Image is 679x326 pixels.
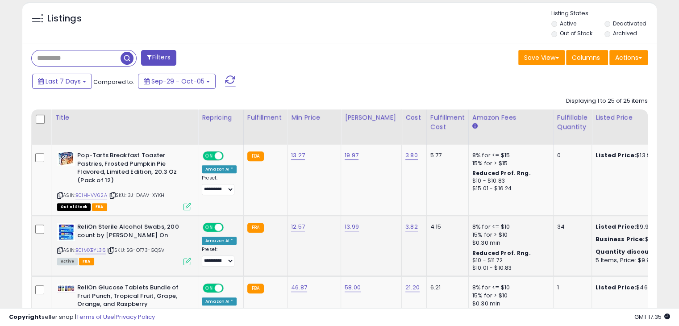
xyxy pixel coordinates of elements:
button: Columns [566,50,608,65]
div: 5.77 [430,151,462,159]
div: $10 - $10.83 [472,177,546,185]
span: All listings currently available for purchase on Amazon [57,258,78,265]
div: seller snap | | [9,313,155,322]
span: FBA [79,258,94,265]
div: $9.97 [596,223,670,231]
div: 5 Items, Price: $9.98 [596,256,670,264]
div: 34 [557,223,585,231]
div: Amazon AI * [202,237,237,245]
label: Active [560,20,576,27]
b: Business Price: [596,235,645,243]
button: Save View [518,50,565,65]
label: Deactivated [612,20,646,27]
div: Fulfillment Cost [430,113,465,132]
a: 12.57 [291,222,305,231]
div: $0.30 min [472,239,546,247]
h5: Listings [47,13,82,25]
div: ASIN: [57,223,191,264]
b: Listed Price: [596,283,636,292]
div: $15.01 - $16.24 [472,185,546,192]
button: Last 7 Days [32,74,92,89]
div: 8% for <= $15 [472,151,546,159]
b: ReliOn Glucose Tablets Bundle of Fruit Punch, Tropical Fruit, Grape, Orange, and Raspberry [77,284,186,311]
a: Terms of Use [76,313,114,321]
a: 13.99 [345,222,359,231]
div: Fulfillment [247,113,283,122]
p: Listing States: [551,9,657,18]
div: Cost [405,113,423,122]
div: Displaying 1 to 25 of 25 items [566,97,648,105]
div: Amazon AI * [202,297,237,305]
span: Sep-29 - Oct-05 [151,77,204,86]
span: Columns [572,53,600,62]
span: | SKU: SG-OT73-GQSV [107,247,164,254]
a: 21.20 [405,283,420,292]
span: | SKU: 3J-DAAV-XYKH [108,192,164,199]
div: Repricing [202,113,240,122]
div: Listed Price [596,113,673,122]
a: 19.97 [345,151,358,160]
span: OFF [222,224,237,231]
b: Reduced Prof. Rng. [472,169,531,177]
span: ON [204,224,215,231]
span: ON [204,152,215,160]
div: ASIN: [57,151,191,209]
div: $10.01 - $10.83 [472,264,546,272]
label: Archived [612,29,637,37]
div: 0 [557,151,585,159]
span: Compared to: [93,78,134,86]
b: Listed Price: [596,222,636,231]
span: Last 7 Days [46,77,81,86]
small: FBA [247,223,264,233]
span: ON [204,284,215,292]
b: ReliOn Sterile Alcohol Swabs, 200 count by [PERSON_NAME] On [77,223,186,242]
div: 1 [557,284,585,292]
b: Listed Price: [596,151,636,159]
span: 2025-10-15 17:35 GMT [634,313,670,321]
span: FBA [92,203,107,211]
span: OFF [222,284,237,292]
div: 8% for <= $10 [472,223,546,231]
strong: Copyright [9,313,42,321]
b: Reduced Prof. Rng. [472,249,531,257]
div: Amazon Fees [472,113,550,122]
a: B01MXBYL36 [75,247,106,254]
button: Sep-29 - Oct-05 [138,74,216,89]
div: $46.87 [596,284,670,292]
div: 4.15 [430,223,462,231]
div: 8% for <= $10 [472,284,546,292]
div: Amazon AI * [202,165,237,173]
img: 41XuWS4xq2L._SL40_.jpg [57,284,75,293]
div: : [596,248,670,256]
div: Fulfillable Quantity [557,113,588,132]
button: Actions [609,50,648,65]
a: 3.82 [405,222,418,231]
div: 15% for > $10 [472,231,546,239]
div: $9.99 [596,235,670,243]
div: 6.21 [430,284,462,292]
div: $0.30 min [472,300,546,308]
img: 51PbjGVQiOL._SL40_.jpg [57,151,75,166]
small: Amazon Fees. [472,122,478,130]
div: 15% for > $10 [472,292,546,300]
div: $10 - $11.72 [472,257,546,264]
div: Preset: [202,175,237,195]
button: Filters [141,50,176,66]
b: Quantity discounts [596,247,660,256]
label: Out of Stock [560,29,592,37]
div: $13.99 [596,151,670,159]
a: B01HHVV62A [75,192,107,199]
small: FBA [247,284,264,293]
a: Privacy Policy [116,313,155,321]
a: 3.80 [405,151,418,160]
img: 51EWH3e3+XL._SL40_.jpg [57,223,75,241]
div: [PERSON_NAME] [345,113,398,122]
a: 13.27 [291,151,305,160]
a: 46.87 [291,283,307,292]
a: 58.00 [345,283,361,292]
div: Min Price [291,113,337,122]
span: All listings that are currently out of stock and unavailable for purchase on Amazon [57,203,91,211]
span: OFF [222,152,237,160]
div: 15% for > $15 [472,159,546,167]
div: Preset: [202,247,237,267]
